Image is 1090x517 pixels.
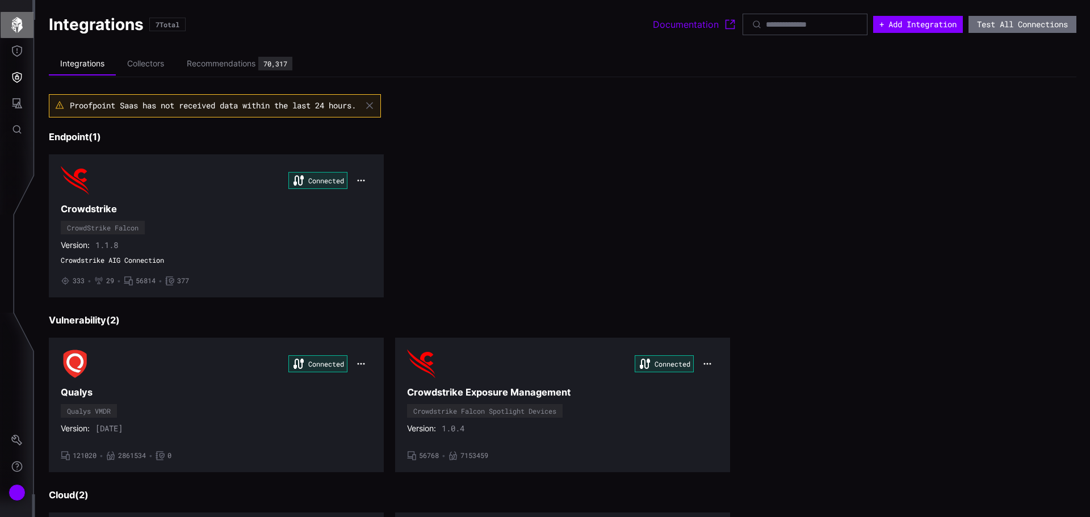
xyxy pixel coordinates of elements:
[73,451,97,460] span: 121020
[61,240,90,250] span: Version:
[61,256,372,265] span: Crowdstrike AIG Connection
[158,276,162,285] span: •
[635,355,694,372] div: Connected
[149,451,153,460] span: •
[117,276,121,285] span: •
[419,451,439,460] span: 56768
[67,224,139,231] div: CrowdStrike Falcon
[407,423,436,434] span: Version:
[49,131,1076,143] h3: Endpoint ( 1 )
[442,423,464,434] span: 1.0.4
[460,451,488,460] span: 7153459
[95,423,123,434] span: [DATE]
[49,489,1076,501] h3: Cloud ( 2 )
[61,350,89,378] img: Qualys VMDR
[99,451,103,460] span: •
[288,355,347,372] div: Connected
[106,276,114,285] span: 29
[407,386,718,398] h3: Crowdstrike Exposure Management
[61,423,90,434] span: Version:
[969,16,1076,33] button: Test All Connections
[653,18,737,31] a: Documentation
[61,386,372,398] h3: Qualys
[49,314,1076,326] h3: Vulnerability ( 2 )
[116,53,175,75] li: Collectors
[407,350,435,378] img: Crowdstrike Falcon Spotlight Devices
[413,407,556,414] div: Crowdstrike Falcon Spotlight Devices
[70,100,356,111] span: Proofpoint Saas has not received data within the last 24 hours.
[49,14,144,35] h1: Integrations
[136,276,156,285] span: 56814
[288,172,347,189] div: Connected
[73,276,85,285] span: 333
[95,240,118,250] span: 1.1.8
[61,203,372,215] h3: Crowdstrike
[177,276,189,285] span: 377
[442,451,446,460] span: •
[873,16,963,33] button: + Add Integration
[61,166,89,195] img: CrowdStrike Falcon
[156,21,179,28] div: 7 Total
[187,58,255,69] div: Recommendations
[87,276,91,285] span: •
[263,60,287,67] div: 70,317
[67,407,111,414] div: Qualys VMDR
[118,451,146,460] span: 2861534
[167,451,171,460] span: 0
[49,53,116,75] li: Integrations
